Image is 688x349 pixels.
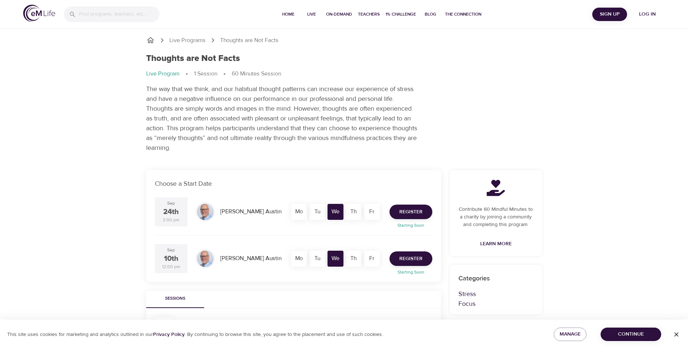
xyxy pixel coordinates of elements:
[217,251,284,266] div: [PERSON_NAME] Austin
[326,11,352,18] span: On-Demand
[422,11,439,18] span: Blog
[232,70,281,78] p: 60 Minutes Session
[386,11,416,18] span: 1% Challenge
[554,328,586,341] button: Manage
[280,11,297,18] span: Home
[346,204,362,220] div: Th
[390,251,432,266] button: Register
[458,299,533,309] p: Focus
[346,251,362,267] div: Th
[167,247,175,253] div: Sep
[291,204,307,220] div: Mo
[390,205,432,219] button: Register
[167,200,175,206] div: Sep
[633,10,662,19] span: Log in
[146,53,240,64] h1: Thoughts are Not Facts
[385,269,437,275] p: Starting Soon
[477,237,515,251] a: Learn More
[458,274,533,283] p: Categories
[364,204,380,220] div: Fr
[153,331,185,338] a: Privacy Policy
[399,208,423,217] span: Register
[155,179,432,189] p: Choose a Start Date
[458,206,533,229] p: Contribute 60 Mindful Minutes to a charity by joining a community and completing this program.
[163,207,179,217] div: 24th
[385,222,437,229] p: Starting Soon
[458,289,533,299] p: Stress
[146,84,418,153] p: The way that we think, and our habitual thought patterns can increase our experience of stress an...
[146,70,542,78] nav: breadcrumb
[217,205,284,219] div: [PERSON_NAME] Austin
[630,8,665,21] button: Log in
[163,217,180,223] div: 3:00 pm
[327,251,343,267] div: We
[151,295,200,303] span: Sessions
[309,251,325,267] div: Tu
[480,239,512,249] span: Learn More
[79,7,160,22] input: Find programs, teachers, etc...
[169,36,206,45] a: Live Programs
[595,10,624,19] span: Sign Up
[592,8,627,21] button: Sign Up
[601,328,661,341] button: Continue
[309,204,325,220] div: Tu
[23,5,55,22] img: logo
[146,36,542,45] nav: breadcrumb
[194,70,217,78] p: 1 Session
[399,254,423,263] span: Register
[303,11,320,18] span: Live
[327,204,343,220] div: We
[220,36,279,45] p: Thoughts are Not Facts
[162,264,180,270] div: 12:00 pm
[364,251,380,267] div: Fr
[164,254,178,264] div: 10th
[358,11,380,18] span: Teachers
[182,319,432,327] div: Thoughts are Not Facts
[146,70,180,78] p: Live Program
[560,330,581,339] span: Manage
[606,330,655,339] span: Continue
[291,251,307,267] div: Mo
[445,11,481,18] span: The Connection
